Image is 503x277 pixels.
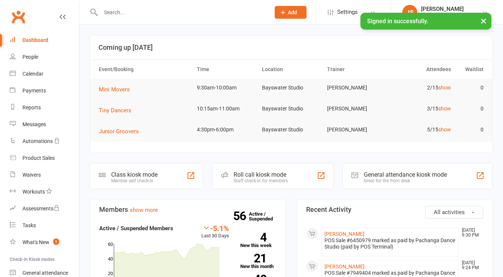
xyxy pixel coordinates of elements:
[454,121,487,138] td: 0
[98,44,484,51] h3: Coming up [DATE]
[402,5,417,20] div: JS
[10,32,79,49] a: Dashboard
[240,233,276,248] a: 4New this week
[130,207,158,213] a: show more
[234,171,288,178] div: Roll call kiosk mode
[22,239,49,245] div: What's New
[10,234,79,251] a: What's New1
[434,209,465,216] span: All activities
[458,261,483,270] time: [DATE] 9:24 PM
[306,206,483,213] h3: Recent Activity
[259,60,324,79] th: Location
[275,6,307,19] button: Add
[111,171,158,178] div: Class kiosk mode
[99,128,139,135] span: Junior Groovers
[458,228,483,238] time: [DATE] 9:30 PM
[99,225,173,232] strong: Active / Suspended Members
[259,100,324,118] td: Bayswater Studio
[53,238,59,245] span: 1
[22,206,60,211] div: Assessments
[288,9,297,15] span: Add
[99,86,130,93] span: Mini Movers
[438,127,451,133] a: show
[10,116,79,133] a: Messages
[337,4,358,21] span: Settings
[22,138,53,144] div: Automations
[22,71,43,77] div: Calendar
[454,60,487,79] th: Waitlist
[22,104,41,110] div: Reports
[95,60,193,79] th: Event/Booking
[99,206,276,213] h3: Members
[259,79,324,97] td: Bayswater Studio
[240,232,266,243] strong: 4
[22,88,46,94] div: Payments
[389,79,454,97] td: 2/15
[454,100,487,118] td: 0
[99,127,144,136] button: Junior Groovers
[10,167,79,183] a: Waivers
[201,224,229,240] div: Last 30 Days
[22,54,38,60] div: People
[22,270,68,276] div: General attendance
[364,171,447,178] div: General attendance kiosk mode
[10,150,79,167] a: Product Sales
[193,100,259,118] td: 10:15am-11:00am
[389,60,454,79] th: Attendees
[324,100,389,118] td: [PERSON_NAME]
[111,178,158,183] div: Member self check-in
[233,210,249,222] strong: 56
[99,106,137,115] button: Tiny Dancers
[10,200,79,217] a: Assessments
[438,85,451,91] a: show
[22,121,46,127] div: Messages
[99,85,135,94] button: Mini Movers
[193,60,259,79] th: Time
[10,66,79,82] a: Calendar
[259,121,324,138] td: Bayswater Studio
[22,189,45,195] div: Workouts
[389,121,454,138] td: 5/15
[22,155,55,161] div: Product Sales
[234,178,288,183] div: Staff check-in for members
[477,13,490,29] button: ×
[425,206,483,219] button: All activities
[438,106,451,112] a: show
[10,49,79,66] a: People
[249,206,282,227] a: 56Active / Suspended
[22,222,36,228] div: Tasks
[10,99,79,116] a: Reports
[193,79,259,97] td: 9:30am-10:00am
[421,6,477,12] div: [PERSON_NAME]
[201,224,229,232] div: -5.1%
[10,82,79,99] a: Payments
[324,264,365,270] a: [PERSON_NAME]
[10,133,79,150] a: Automations
[10,183,79,200] a: Workouts
[98,7,265,18] input: Search...
[389,100,454,118] td: 3/15
[10,217,79,234] a: Tasks
[22,172,41,178] div: Waivers
[193,121,259,138] td: 4:30pm-6:00pm
[324,121,389,138] td: [PERSON_NAME]
[324,237,455,250] div: POS Sale #6450979 marked as paid by Pachanga Dance Studio (paid by POS Terminal)
[324,60,389,79] th: Trainer
[454,79,487,97] td: 0
[240,254,276,269] a: 21New this month
[364,178,447,183] div: Great for the front desk
[324,231,365,237] a: [PERSON_NAME]
[240,253,266,264] strong: 21
[367,18,428,25] span: Signed in successfully.
[9,7,28,26] a: Clubworx
[324,79,389,97] td: [PERSON_NAME]
[22,37,48,43] div: Dashboard
[421,12,477,19] div: Pachanga Dance Studio
[99,107,131,114] span: Tiny Dancers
